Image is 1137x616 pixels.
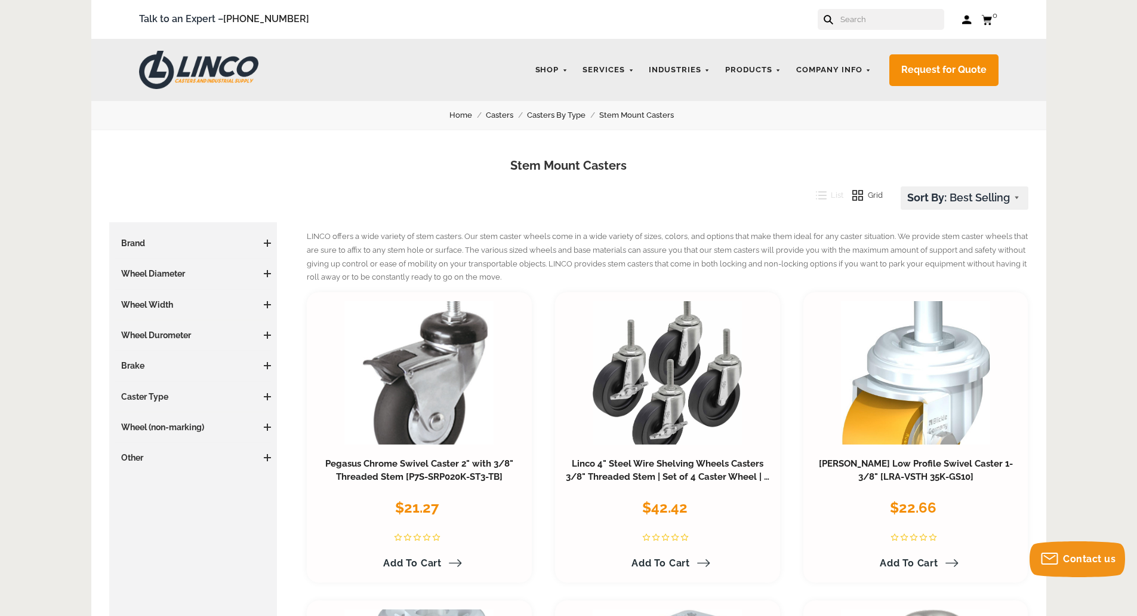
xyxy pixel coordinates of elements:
span: Add to Cart [880,557,938,569]
h3: Wheel Width [115,299,272,311]
button: Grid [843,186,883,204]
a: Products [719,59,787,82]
span: Add to Cart [631,557,690,569]
span: $22.66 [890,499,936,516]
a: Pegasus Chrome Swivel Caster 2" with 3/8" Threaded Stem [P7S-SRP020K-ST3-TB] [325,458,513,482]
a: Add to Cart [376,553,462,574]
a: Casters By Type [527,109,599,122]
input: Search [839,9,944,30]
h3: Brand [115,237,272,249]
img: LINCO CASTERS & INDUSTRIAL SUPPLY [139,51,258,89]
a: Industries [643,59,716,82]
a: 0 [981,12,999,27]
h3: Other [115,452,272,464]
h3: Brake [115,360,272,372]
button: Contact us [1030,541,1125,577]
h3: Wheel Diameter [115,268,272,280]
a: Home [449,109,486,122]
a: Shop [529,59,574,82]
span: Add to Cart [383,557,442,569]
span: 0 [993,11,997,20]
button: List [807,186,844,204]
span: $42.42 [642,499,688,516]
a: Request for Quote [889,54,999,86]
span: Contact us [1063,553,1116,565]
span: Talk to an Expert – [139,11,309,27]
a: Add to Cart [873,553,959,574]
a: Stem Mount Casters [599,109,688,122]
h3: Caster Type [115,391,272,403]
h3: Wheel (non-marking) [115,421,272,433]
p: LINCO offers a wide variety of stem casters. Our stem caster wheels come in a wide variety of siz... [307,230,1028,284]
a: Services [577,59,640,82]
span: $21.27 [395,499,439,516]
h1: Stem Mount Casters [109,157,1028,174]
a: Add to Cart [624,553,710,574]
a: Linco 4" Steel Wire Shelving Wheels Casters 3/8" Threaded Stem | Set of 4 Caster Wheel | 2 Lockin... [564,458,771,521]
h3: Wheel Durometer [115,329,272,341]
a: Company Info [790,59,877,82]
a: Log in [962,14,972,26]
a: Casters [486,109,527,122]
a: [PERSON_NAME] Low Profile Swivel Caster 1-3/8" [LRA-VSTH 35K-GS10] [819,458,1013,482]
a: [PHONE_NUMBER] [223,13,309,24]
